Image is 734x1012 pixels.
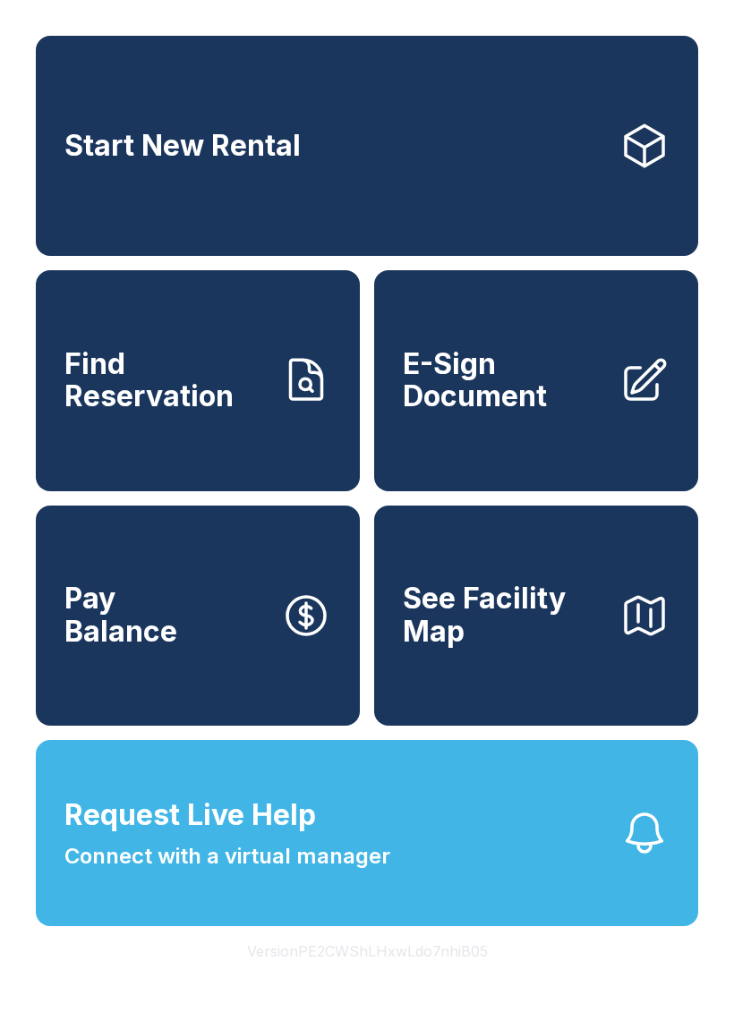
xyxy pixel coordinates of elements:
a: E-Sign Document [374,270,698,490]
span: Start New Rental [64,130,301,163]
span: Connect with a virtual manager [64,840,390,872]
a: PayBalance [36,506,360,726]
button: See Facility Map [374,506,698,726]
a: Start New Rental [36,36,698,256]
span: See Facility Map [403,583,605,648]
span: E-Sign Document [403,348,605,413]
span: Find Reservation [64,348,267,413]
button: Request Live HelpConnect with a virtual manager [36,740,698,926]
span: Request Live Help [64,794,316,837]
a: Find Reservation [36,270,360,490]
span: Pay Balance [64,583,177,648]
button: VersionPE2CWShLHxwLdo7nhiB05 [233,926,502,976]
